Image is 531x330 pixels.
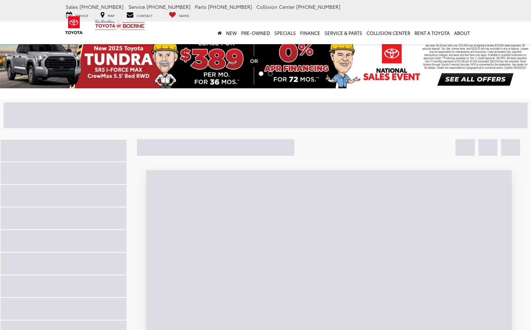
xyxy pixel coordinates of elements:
a: New [224,22,239,44]
a: Pre-Owned [239,22,272,44]
span: Map [108,13,114,18]
img: Vic Vaughan Toyota of Boerne [95,19,145,31]
span: Sales [66,3,78,10]
span: Service [129,3,145,10]
span: Parts [195,3,207,10]
span: Contact [137,13,153,18]
a: About [452,22,472,44]
span: Collision Center [256,3,295,10]
span: [PHONE_NUMBER] [147,3,191,10]
img: Toyota [61,14,87,37]
span: Saved [179,13,189,18]
a: Service & Parts: Opens in a new tab [322,22,364,44]
a: Contact [121,11,158,19]
a: Specials [272,22,298,44]
span: [PHONE_NUMBER] [79,3,124,10]
a: Service [61,11,94,19]
span: [PHONE_NUMBER] [208,3,252,10]
span: [PHONE_NUMBER] [296,3,340,10]
a: Home [215,22,224,44]
a: Rent a Toyota [412,22,452,44]
a: Collision Center [364,22,412,44]
span: Service [75,13,88,18]
a: Map [95,11,120,19]
a: My Saved Vehicles [163,11,195,19]
a: Finance [298,22,322,44]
